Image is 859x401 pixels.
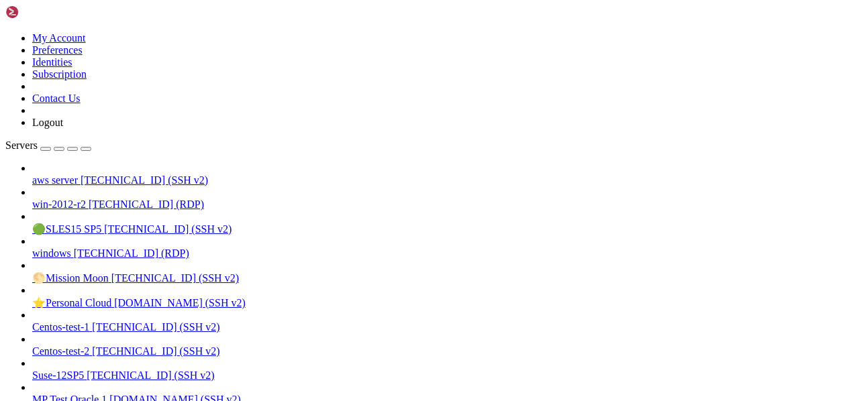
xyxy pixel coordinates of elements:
li: ⭐Personal Cloud [DOMAIN_NAME] (SSH v2) [32,284,854,309]
span: [TECHNICAL_ID] (SSH v2) [92,345,219,357]
a: 🟢SLES15 SP5 [TECHNICAL_ID] (SSH v2) [32,223,854,235]
span: [TECHNICAL_ID] (SSH v2) [92,321,219,333]
li: 🟢SLES15 SP5 [TECHNICAL_ID] (SSH v2) [32,211,854,235]
span: Centos-test-2 [32,345,89,357]
li: windows [TECHNICAL_ID] (RDP) [32,235,854,260]
a: ⭐Personal Cloud [DOMAIN_NAME] (SSH v2) [32,296,854,309]
span: [TECHNICAL_ID] (SSH v2) [81,174,208,186]
a: Preferences [32,44,83,56]
a: 🌕Mission Moon [TECHNICAL_ID] (SSH v2) [32,272,854,284]
span: [TECHNICAL_ID] (SSH v2) [87,369,214,381]
span: [DOMAIN_NAME] (SSH v2) [114,297,246,308]
a: Centos-test-1 [TECHNICAL_ID] (SSH v2) [32,321,854,333]
span: [TECHNICAL_ID] (RDP) [74,247,189,259]
span: 🌕Mission Moon [32,272,109,284]
a: Logout [32,117,63,128]
span: win-2012-r2 [32,198,86,210]
span: 🟢SLES15 SP5 [32,223,101,235]
li: Centos-test-2 [TECHNICAL_ID] (SSH v2) [32,333,854,357]
a: Suse-12SP5 [TECHNICAL_ID] (SSH v2) [32,369,854,382]
a: Contact Us [32,93,81,104]
span: Suse-12SP5 [32,369,84,381]
li: Centos-test-1 [TECHNICAL_ID] (SSH v2) [32,309,854,333]
span: ⭐Personal Cloud [32,297,111,308]
a: Subscription [32,68,87,80]
a: windows [TECHNICAL_ID] (RDP) [32,247,854,260]
span: aws server [32,174,78,186]
a: aws server [TECHNICAL_ID] (SSH v2) [32,174,854,186]
li: win-2012-r2 [TECHNICAL_ID] (RDP) [32,186,854,211]
a: My Account [32,32,86,44]
a: Centos-test-2 [TECHNICAL_ID] (SSH v2) [32,345,854,357]
img: Shellngn [5,5,83,19]
span: Servers [5,139,38,151]
li: aws server [TECHNICAL_ID] (SSH v2) [32,162,854,186]
a: Servers [5,139,91,151]
span: windows [32,247,71,259]
li: 🌕Mission Moon [TECHNICAL_ID] (SSH v2) [32,260,854,284]
span: [TECHNICAL_ID] (RDP) [89,198,204,210]
span: Centos-test-1 [32,321,89,333]
span: [TECHNICAL_ID] (SSH v2) [111,272,239,284]
li: Suse-12SP5 [TECHNICAL_ID] (SSH v2) [32,357,854,382]
a: win-2012-r2 [TECHNICAL_ID] (RDP) [32,198,854,211]
a: Identities [32,56,72,68]
span: [TECHNICAL_ID] (SSH v2) [104,223,232,235]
